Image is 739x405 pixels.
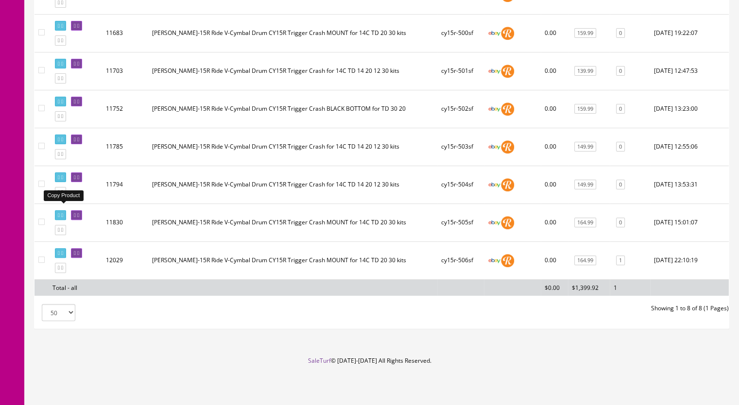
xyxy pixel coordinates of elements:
td: 11703 [102,52,148,90]
img: reverb [501,27,514,40]
td: cy15r-503sf [437,128,484,166]
img: ebay [488,254,501,267]
td: 11830 [102,203,148,241]
a: 1 [616,255,625,266]
a: 164.99 [574,255,596,266]
td: 11752 [102,90,148,128]
td: Roland CY-15R Ride V-Cymbal Drum CY15R Trigger Crash BLACK BOTTOM for TD 30 20 [148,90,437,128]
a: 149.99 [574,180,596,190]
td: 12029 [102,241,148,279]
img: reverb [501,140,514,153]
img: reverb [501,216,514,229]
a: 0 [616,180,625,190]
td: Roland CY-15R Ride V-Cymbal Drum CY15R Trigger Crash for 14C TD 14 20 12 30 kits [148,166,437,203]
td: $1,399.92 [568,279,610,296]
div: Copy Product [44,190,84,201]
td: 0.00 [541,166,568,203]
td: 1 [610,279,650,296]
td: Roland CY-15R Ride V-Cymbal Drum CY15R Trigger Crash MOUNT for 14C TD 20 30 kits [148,14,437,52]
td: Roland CY-15R Ride V-Cymbal Drum CY15R Trigger Crash for 14C TD 14 20 12 30 kits [148,128,437,166]
img: reverb [501,102,514,116]
img: reverb [501,178,514,191]
td: 0.00 [541,203,568,241]
td: 0.00 [541,52,568,90]
a: SaleTurf [308,356,331,365]
img: ebay [488,65,501,78]
img: ebay [488,178,501,191]
td: Roland CY-15R Ride V-Cymbal Drum CY15R Trigger Crash MOUNT for 14C TD 20 30 kits [148,241,437,279]
td: Roland CY-15R Ride V-Cymbal Drum CY15R Trigger Crash MOUNT for 14C TD 20 30 kits [148,203,437,241]
img: reverb [501,65,514,78]
td: $0.00 [541,279,568,296]
td: 2025-05-20 12:55:06 [650,128,729,166]
a: 0 [616,142,625,152]
a: 0 [616,218,625,228]
td: 11683 [102,14,148,52]
td: cy15r-504sf [437,166,484,203]
td: 2025-04-28 12:47:53 [650,52,729,90]
td: cy15r-505sf [437,203,484,241]
img: ebay [488,216,501,229]
td: 11794 [102,166,148,203]
a: 139.99 [574,66,596,76]
td: 2025-07-28 22:10:19 [650,241,729,279]
img: ebay [488,140,501,153]
div: Showing 1 to 8 of 8 (1 Pages) [382,304,737,313]
a: 149.99 [574,142,596,152]
td: 0.00 [541,241,568,279]
td: 2025-05-30 15:01:07 [650,203,729,241]
a: 159.99 [574,104,596,114]
td: cy15r-500sf [437,14,484,52]
a: 159.99 [574,28,596,38]
img: reverb [501,254,514,267]
a: 0 [616,66,625,76]
td: 2025-05-22 13:53:31 [650,166,729,203]
td: 0.00 [541,14,568,52]
a: 0 [616,28,625,38]
td: 0.00 [541,90,568,128]
td: cy15r-502sf [437,90,484,128]
td: 0.00 [541,128,568,166]
td: cy15r-501sf [437,52,484,90]
td: 2025-05-05 13:23:00 [650,90,729,128]
td: Roland CY-15R Ride V-Cymbal Drum CY15R Trigger Crash for 14C TD 14 20 12 30 kits [148,52,437,90]
td: 2025-04-10 19:22:07 [650,14,729,52]
td: 11785 [102,128,148,166]
img: ebay [488,27,501,40]
td: Total - all [49,279,102,296]
a: 0 [616,104,625,114]
td: cy15r-506sf [437,241,484,279]
a: 164.99 [574,218,596,228]
img: ebay [488,102,501,116]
